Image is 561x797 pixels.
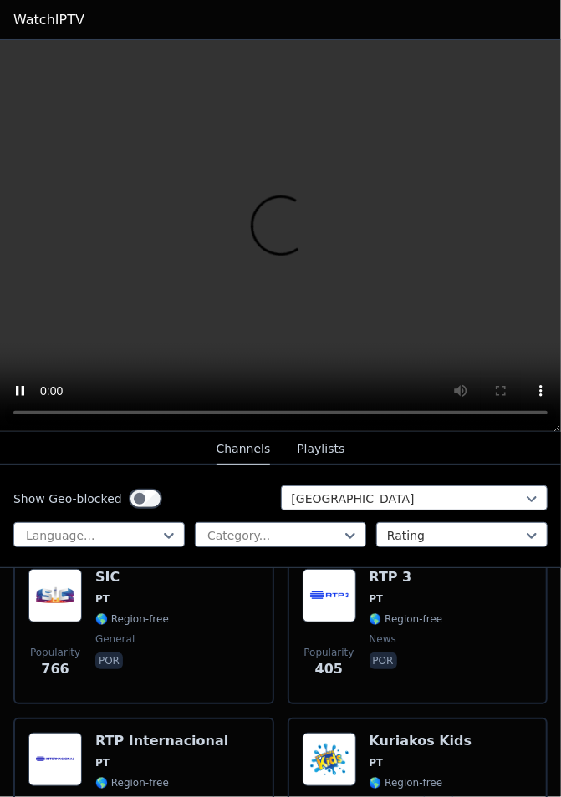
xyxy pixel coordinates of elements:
[95,632,135,646] span: general
[13,490,122,507] label: Show Geo-blocked
[370,592,384,606] span: PT
[95,612,169,626] span: 🌎 Region-free
[297,434,344,465] button: Playlists
[370,733,502,749] h6: Kuriakos Kids
[370,776,443,789] span: 🌎 Region-free
[370,652,397,669] p: por
[13,10,84,30] a: WatchIPTV
[28,569,82,622] img: SIC
[303,646,354,659] span: Popularity
[95,652,123,669] p: por
[370,632,396,646] span: news
[95,592,110,606] span: PT
[28,733,82,786] img: RTP Internacional
[370,612,443,626] span: 🌎 Region-free
[303,569,356,622] img: RTP 3
[95,776,169,789] span: 🌎 Region-free
[41,659,69,679] span: 766
[370,569,443,586] h6: RTP 3
[30,646,80,659] span: Popularity
[95,733,228,749] h6: RTP Internacional
[217,434,271,465] button: Channels
[95,756,110,769] span: PT
[303,733,356,786] img: Kuriakos Kids
[370,756,384,769] span: PT
[315,659,343,679] span: 405
[95,569,169,586] h6: SIC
